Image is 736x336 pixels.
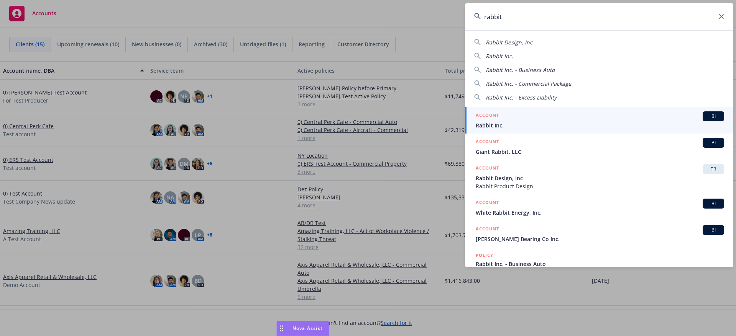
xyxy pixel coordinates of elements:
span: BI [706,227,721,233]
span: BI [706,200,721,207]
span: BI [706,139,721,146]
a: ACCOUNTBI[PERSON_NAME] Bearing Co Inc. [465,221,733,247]
h5: ACCOUNT [476,111,499,121]
h5: POLICY [476,251,493,259]
h5: ACCOUNT [476,138,499,147]
button: Nova Assist [276,321,329,336]
input: Search... [465,3,733,30]
span: TR [706,166,721,173]
a: ACCOUNTBIWhite Rabbit Energy, Inc. [465,194,733,221]
a: ACCOUNTBIRabbit Inc. [465,107,733,134]
span: Rabbit Product Design [476,182,724,190]
span: Rabbit Inc. [476,121,724,129]
h5: ACCOUNT [476,225,499,234]
span: Rabbit Inc. - Excess Liability [486,94,557,101]
span: Rabbit Inc. - Commercial Package [486,80,571,87]
a: ACCOUNTBIGiant Rabbit, LLC [465,134,733,160]
h5: ACCOUNT [476,199,499,208]
span: White Rabbit Energy, Inc. [476,209,724,217]
span: Giant Rabbit, LLC [476,148,724,156]
span: Rabbit Design, Inc [476,174,724,182]
h5: ACCOUNT [476,164,499,173]
span: Rabbit Inc. - Business Auto [486,66,555,73]
span: BI [706,113,721,120]
span: [PERSON_NAME] Bearing Co Inc. [476,235,724,243]
span: Rabbit Design, Inc [486,39,532,46]
div: Drag to move [277,321,286,336]
a: POLICYRabbit Inc. - Business Auto [465,247,733,280]
span: Rabbit Inc. [486,52,513,60]
span: Nova Assist [292,325,323,331]
span: Rabbit Inc. - Business Auto [476,260,724,268]
a: ACCOUNTTRRabbit Design, IncRabbit Product Design [465,160,733,194]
